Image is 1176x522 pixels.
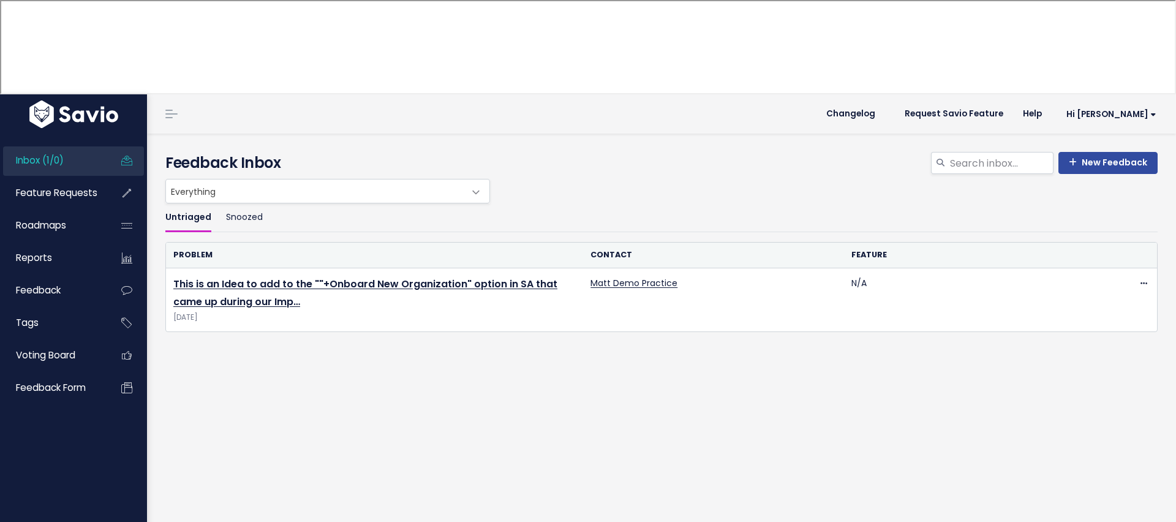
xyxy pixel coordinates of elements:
[1013,105,1052,123] a: Help
[166,243,583,268] th: Problem
[3,211,102,240] a: Roadmaps
[844,268,1105,332] td: N/A
[16,186,97,199] span: Feature Requests
[16,349,75,361] span: Voting Board
[16,381,86,394] span: Feedback form
[173,277,557,309] a: This is an Idea to add to the ""+Onboard New Organization" option in SA that came up during our Imp…
[16,154,64,167] span: Inbox (1/0)
[3,244,102,272] a: Reports
[3,146,102,175] a: Inbox (1/0)
[1066,110,1156,119] span: Hi [PERSON_NAME]
[16,251,52,264] span: Reports
[3,374,102,402] a: Feedback form
[165,152,1158,174] h4: Feedback Inbox
[165,203,211,232] a: Untriaged
[1052,105,1166,124] a: Hi [PERSON_NAME]
[165,179,490,203] span: Everything
[826,110,875,118] span: Changelog
[590,277,677,289] a: Matt Demo Practice
[1058,152,1158,174] a: New Feedback
[3,179,102,207] a: Feature Requests
[173,311,576,324] span: [DATE]
[16,316,39,329] span: Tags
[16,219,66,232] span: Roadmaps
[3,341,102,369] a: Voting Board
[583,243,844,268] th: Contact
[26,100,121,128] img: logo-white.9d6f32f41409.svg
[166,180,465,203] span: Everything
[226,203,263,232] a: Snoozed
[3,309,102,337] a: Tags
[844,243,1105,268] th: Feature
[16,284,61,297] span: Feedback
[949,152,1053,174] input: Search inbox...
[895,105,1013,123] a: Request Savio Feature
[165,203,1158,232] ul: Filter feature requests
[3,276,102,304] a: Feedback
